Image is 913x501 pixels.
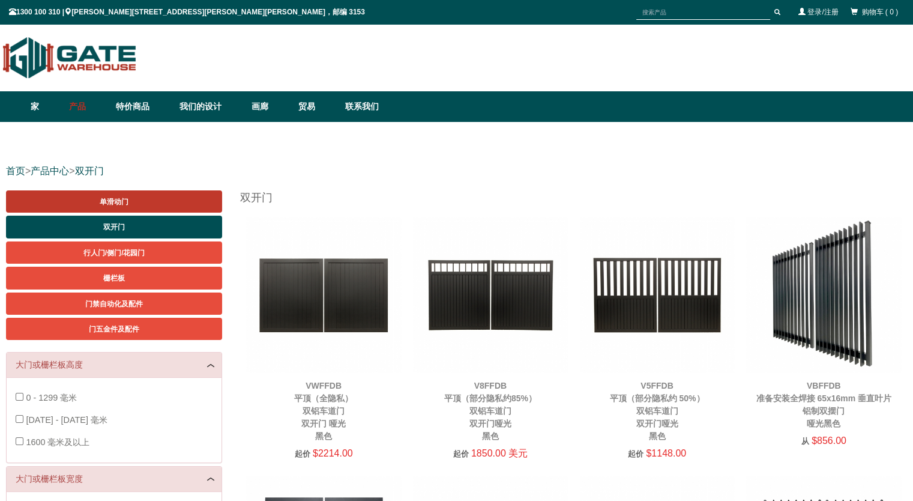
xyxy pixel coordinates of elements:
[6,267,222,289] a: 栅栏板
[31,166,69,176] a: 产品中心
[26,415,107,425] font: [DATE] - [DATE] 毫米
[6,318,222,340] a: 门五金件及配件
[301,419,346,428] font: 双开门 哑光
[26,393,77,402] font: 0 - 1299 毫米
[673,180,913,459] iframe: LiveChat chat widget
[306,381,342,390] font: VWFFDB
[474,381,507,390] font: V8FFDB
[103,274,125,282] font: 栅栏板
[85,300,143,308] font: 门禁自动化及配件
[295,449,310,458] font: 起价
[413,217,568,372] img: V8FFDB - 平顶（部分隐私约85%） - 双铝车道门 - 双开门 - 哑光黑色 - 门仓库
[610,381,705,441] a: V5FFDB平顶（部分隐私约 50%）双铝车道门双开门哑光黑色
[179,102,221,111] font: 我们的设计
[6,190,222,213] a: 单滑动门
[89,325,139,333] font: 门五金件及配件
[636,406,678,416] font: 双铝车道门
[16,8,64,16] font: 1300 100 310 |
[116,102,149,111] font: 特价商品
[339,91,379,122] a: 联系我们
[298,102,315,111] font: 贸易
[628,449,643,458] font: 起价
[303,406,345,416] font: 双铝车道门
[103,223,125,231] font: 双开门
[861,8,898,16] font: 购物车 ( 0 )
[16,360,83,369] font: 大门或栅栏板高度
[69,166,74,176] font: >
[807,8,838,16] a: 登录/注册
[640,381,673,390] font: V5FFDB
[636,419,678,428] font: 双开门哑光
[610,393,705,403] font: 平顶（部分隐私约 50%）
[6,293,222,315] a: 门禁自动化及配件
[246,217,401,372] img: VWFFDB - 平顶（全隐私） - 双铝车道门 - 双开门 - 哑光黑色 - 门仓库
[313,448,353,458] font: $2214.00
[16,359,212,371] a: 大门或栅栏板高度
[648,431,665,441] font: 黑色
[444,393,537,403] font: 平顶（部分隐私约85%）
[453,449,468,458] font: 起价
[173,91,246,122] a: 我们的设计
[26,437,89,447] font: 1600 毫米及以上
[646,448,686,458] font: $1148.00
[294,381,353,441] a: VWFFDB平顶（全隐私）双铝车道门双开门 哑光黑色
[31,102,39,111] font: 家
[100,198,128,206] font: 单滑动门
[240,192,273,204] font: 双开门
[246,91,292,122] a: 画廊
[83,249,145,257] font: 行人门/侧门/花园门
[25,166,31,176] font: >
[63,91,110,122] a: 产品
[71,8,365,16] font: [PERSON_NAME][STREET_ADDRESS][PERSON_NAME][PERSON_NAME]，邮编 3153
[345,102,379,111] font: 联系我们
[469,419,511,428] font: 双开门哑光
[252,102,268,111] font: 画廊
[110,91,173,122] a: 特价商品
[294,393,353,403] font: 平顶（全隐私）
[471,448,528,458] font: 1850.00 美元
[6,241,222,264] a: 行人门/侧门/花园门
[580,217,735,372] img: V5FFDB - 平顶（部分隐私约 50%） - 双铝车道门 - 双开门 - 哑光黑色 - 门仓库
[6,216,222,238] a: 双开门
[16,474,83,484] font: 大门或栅栏板宽度
[444,381,537,441] a: V8FFDB平顶（部分隐私约85%）双铝车道门双开门哑光黑色
[315,431,332,441] font: 黑色
[292,91,339,122] a: 贸易
[16,473,212,485] a: 大门或栅栏板宽度
[6,166,25,176] a: 首页
[31,91,63,122] a: 家
[69,102,86,111] font: 产品
[469,406,511,416] font: 双铝车道门
[75,166,104,176] a: 双开门
[636,5,770,20] input: 搜索产品
[482,431,499,441] font: 黑色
